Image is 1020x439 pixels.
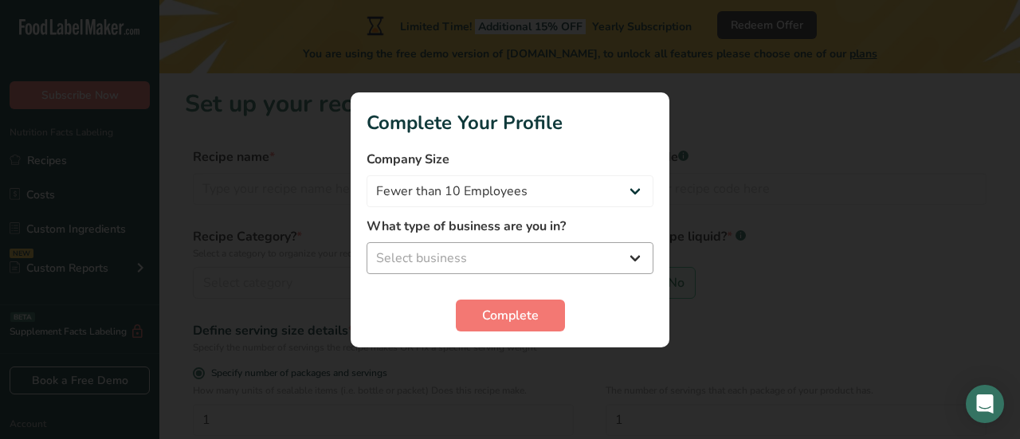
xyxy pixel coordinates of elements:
label: What type of business are you in? [367,217,653,236]
span: Complete [482,306,539,325]
div: Open Intercom Messenger [966,385,1004,423]
label: Company Size [367,150,653,169]
h1: Complete Your Profile [367,108,653,137]
button: Complete [456,300,565,331]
